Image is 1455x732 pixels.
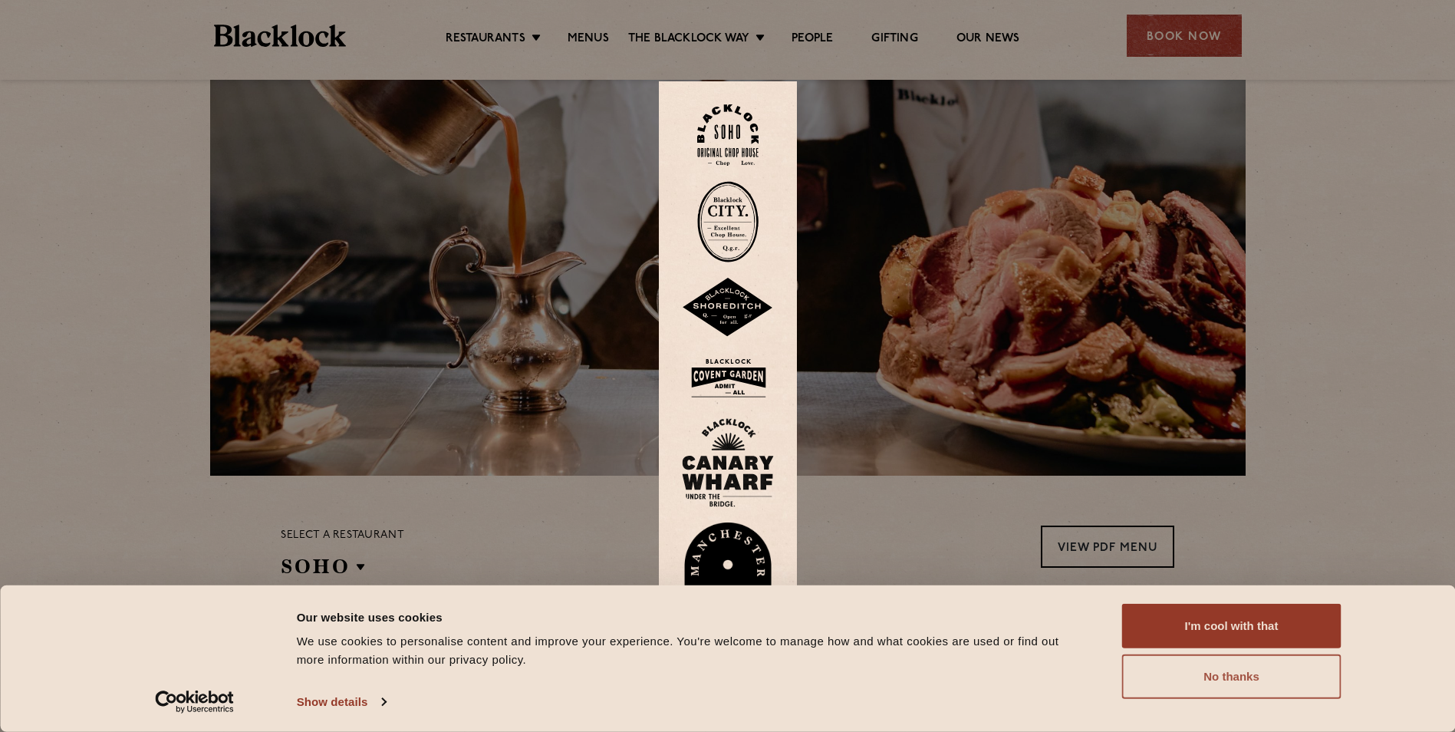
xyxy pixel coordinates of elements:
[682,418,774,507] img: BL_CW_Logo_Website.svg
[1122,655,1341,699] button: No thanks
[1122,604,1341,648] button: I'm cool with that
[682,278,774,338] img: Shoreditch-stamp-v2-default.svg
[697,104,759,167] img: Soho-stamp-default.svg
[297,608,1088,626] div: Our website uses cookies
[297,632,1088,669] div: We use cookies to personalise content and improve your experience. You're welcome to manage how a...
[682,523,774,628] img: BL_Manchester_Logo-bleed.png
[697,181,759,262] img: City-stamp-default.svg
[297,691,386,714] a: Show details
[682,353,774,403] img: BLA_1470_CoventGarden_Website_Solid.svg
[127,691,262,714] a: Usercentrics Cookiebot - opens in a new window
